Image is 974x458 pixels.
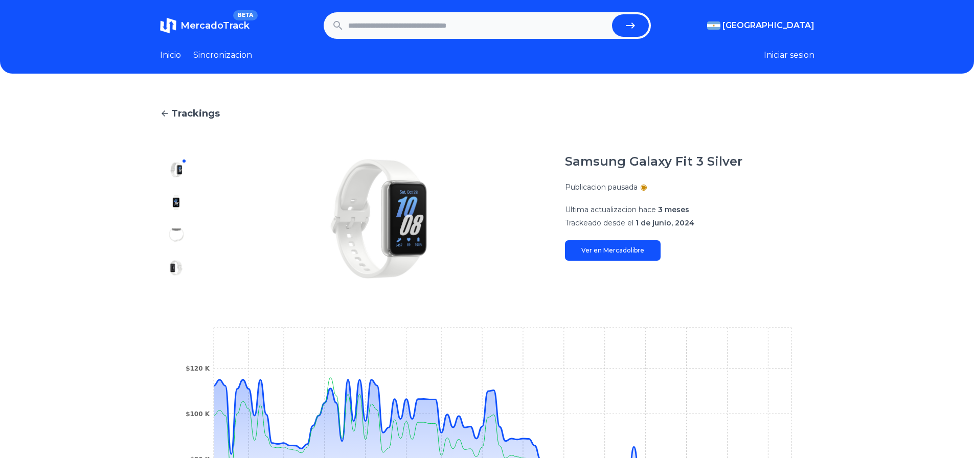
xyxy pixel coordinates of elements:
span: BETA [233,10,257,20]
span: [GEOGRAPHIC_DATA] [722,19,814,32]
img: Samsung Galaxy Fit 3 Silver [168,162,185,178]
button: [GEOGRAPHIC_DATA] [707,19,814,32]
h1: Samsung Galaxy Fit 3 Silver [565,153,742,170]
img: Samsung Galaxy Fit 3 Silver [168,194,185,211]
a: Inicio [160,49,181,61]
a: MercadoTrackBETA [160,17,250,34]
img: Argentina [707,21,720,30]
a: Trackings [160,106,814,121]
span: MercadoTrack [180,20,250,31]
img: Samsung Galaxy Fit 3 Silver [168,260,185,276]
span: Trackings [171,106,220,121]
span: Trackeado desde el [565,218,633,227]
img: Samsung Galaxy Fit 3 Silver [213,153,545,284]
span: 1 de junio, 2024 [636,218,694,227]
p: Publicacion pausada [565,182,638,192]
span: 3 meses [658,205,689,214]
a: Sincronizacion [193,49,252,61]
img: MercadoTrack [160,17,176,34]
tspan: $120 K [186,365,210,372]
a: Ver en Mercadolibre [565,240,661,261]
img: Samsung Galaxy Fit 3 Silver [168,227,185,243]
button: Iniciar sesion [764,49,814,61]
tspan: $100 K [186,410,210,418]
span: Ultima actualizacion hace [565,205,656,214]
